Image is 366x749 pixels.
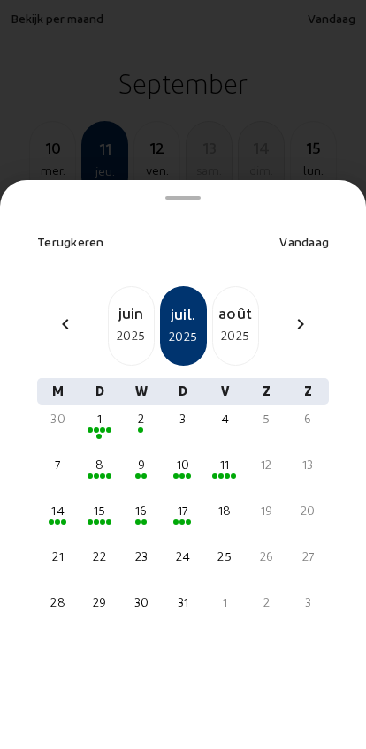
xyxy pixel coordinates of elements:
div: 18 [211,502,239,519]
div: Z [287,378,329,405]
div: 22 [86,548,113,565]
div: 27 [294,548,322,565]
div: 4 [211,410,239,427]
div: 26 [253,548,280,565]
div: 30 [44,410,72,427]
div: 14 [44,502,72,519]
div: 2 [253,594,280,611]
div: 23 [127,548,155,565]
div: 2 [127,410,155,427]
div: 10 [169,456,196,473]
div: 19 [253,502,280,519]
div: W [120,378,162,405]
mat-icon: chevron_right [290,314,311,335]
div: 16 [127,502,155,519]
div: 3 [294,594,322,611]
div: juin [109,300,154,325]
div: Z [246,378,287,405]
div: 12 [253,456,280,473]
div: 11 [211,456,239,473]
div: 29 [86,594,113,611]
div: 21 [44,548,72,565]
div: 2025 [109,325,154,346]
div: 13 [294,456,322,473]
div: 1 [86,410,113,427]
div: V [204,378,246,405]
div: D [162,378,203,405]
div: août [213,300,258,325]
div: D [79,378,120,405]
div: 15 [86,502,113,519]
div: M [37,378,79,405]
div: 7 [44,456,72,473]
div: 24 [169,548,196,565]
div: 2025 [213,325,258,346]
div: 8 [86,456,113,473]
div: 25 [211,548,239,565]
div: 1 [211,594,239,611]
span: Vandaag [279,234,329,249]
div: juil. [162,301,205,326]
mat-icon: chevron_left [55,314,76,335]
div: 6 [294,410,322,427]
div: 30 [127,594,155,611]
div: 31 [169,594,196,611]
div: 2025 [162,326,205,347]
div: 9 [127,456,155,473]
div: 17 [169,502,196,519]
div: 28 [44,594,72,611]
div: 3 [169,410,196,427]
span: Terugkeren [37,234,104,249]
div: 20 [294,502,322,519]
div: 5 [253,410,280,427]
